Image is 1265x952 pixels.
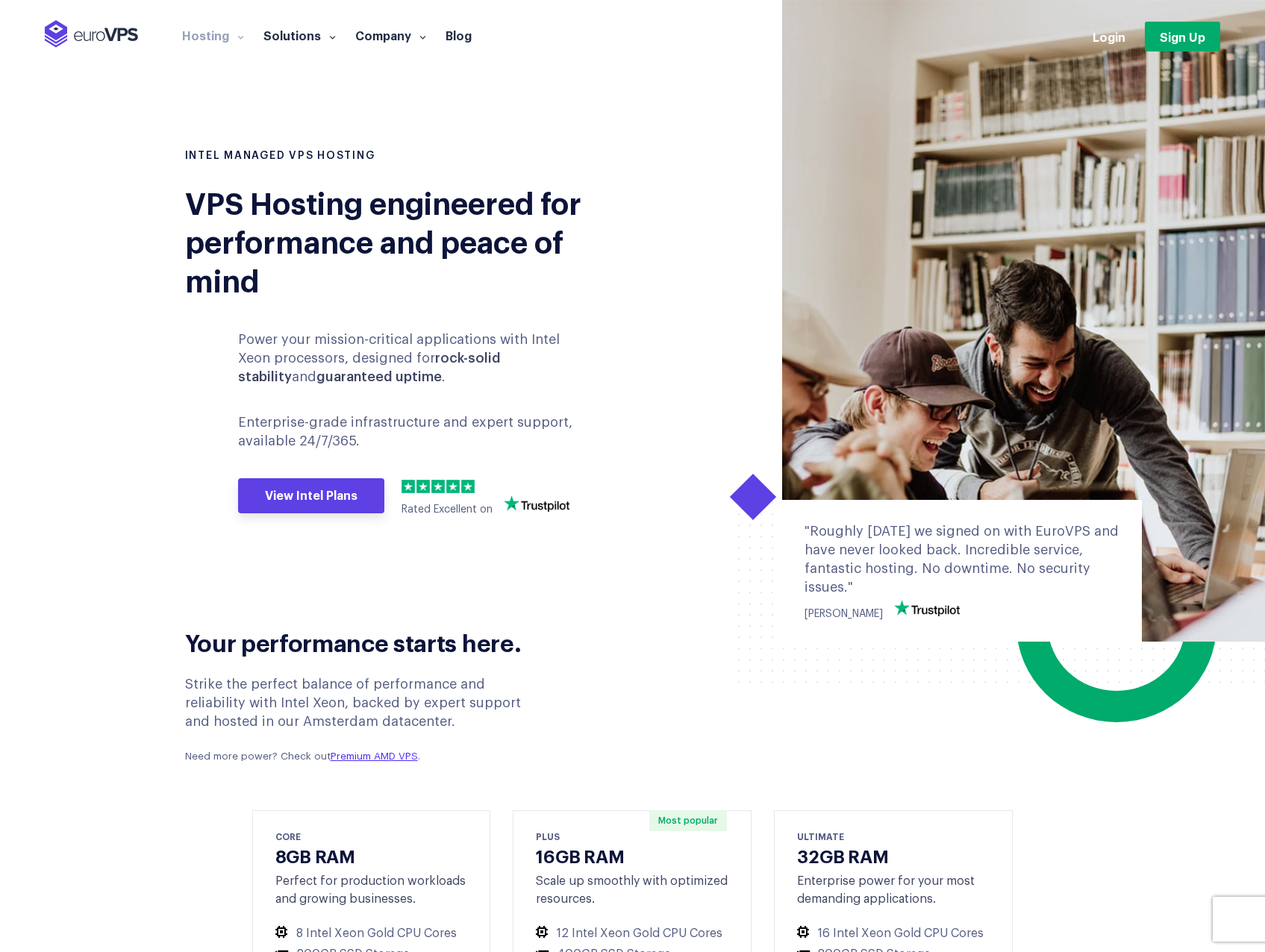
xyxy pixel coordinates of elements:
[536,830,728,843] div: PLUS
[402,504,493,515] span: Rated Excellent on
[185,149,622,164] h1: INTEL MANAGED VPS HOSTING
[172,28,254,43] a: Hosting
[436,28,481,43] a: Blog
[275,872,468,908] div: Perfect for production workloads and growing businesses.
[805,522,1119,598] div: "Roughly [DATE] we signed on with EuroVPS and have never looked back. Incredible service, fantast...
[238,413,592,451] p: Enterprise-grade infrastructure and expert support, available 24/7/365.
[1145,22,1220,51] a: Sign Up
[45,20,138,48] img: EuroVPS
[275,926,468,942] li: 8 Intel Xeon Gold CPU Cores
[185,675,546,765] div: Strike the perfect balance of performance and reliability with Intel Xeon, backed by expert suppo...
[649,810,727,831] span: Most popular
[275,830,468,843] div: CORE
[238,478,384,514] a: View Intel Plans
[805,609,883,619] span: [PERSON_NAME]
[185,182,622,298] div: VPS Hosting engineered for performance and peace of mind
[536,872,728,908] div: Scale up smoothly with optimized resources.
[254,28,346,43] a: Solutions
[346,28,436,43] a: Company
[431,480,445,493] img: 3
[185,627,546,657] h2: Your performance starts here.
[316,370,442,383] b: guaranteed uptime
[797,830,990,843] div: ULTIMATE
[536,926,728,942] li: 12 Intel Xeon Gold CPU Cores
[238,331,592,387] p: Power your mission-critical applications with Intel Xeon processors, designed for and .
[797,926,990,942] li: 16 Intel Xeon Gold CPU Cores
[536,845,728,866] h3: 16GB RAM
[797,845,990,866] h3: 32GB RAM
[446,480,460,493] img: 4
[402,480,415,493] img: 1
[1093,28,1125,45] a: Login
[461,480,475,493] img: 5
[331,751,418,761] a: Premium AMD VPS
[416,480,430,493] img: 2
[185,750,546,764] p: Need more power? Check out .
[797,872,990,908] div: Enterprise power for your most demanding applications.
[275,845,468,866] h3: 8GB RAM
[238,351,501,383] b: rock-solid stability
